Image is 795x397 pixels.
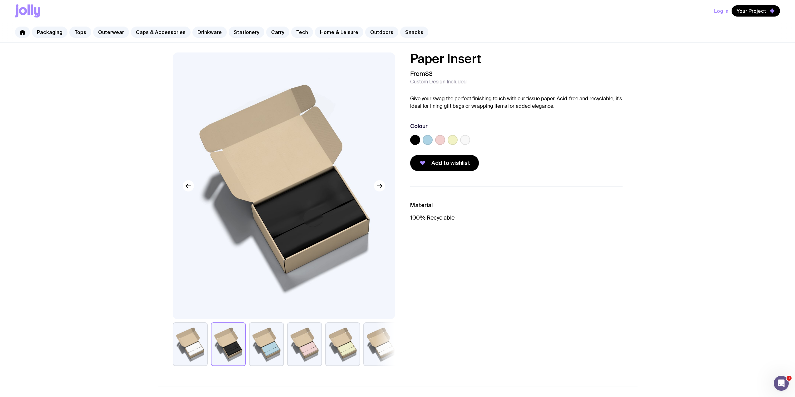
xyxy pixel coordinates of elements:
[737,8,766,14] span: Your Project
[192,27,227,38] a: Drinkware
[93,27,129,38] a: Outerwear
[69,27,91,38] a: Tops
[732,5,780,17] button: Your Project
[410,95,623,110] p: Give your swag the perfect finishing touch with our tissue paper. Acid-free and recyclable, it's ...
[131,27,191,38] a: Caps & Accessories
[774,376,789,391] iframe: Intercom live chat
[714,5,728,17] button: Log In
[32,27,67,38] a: Packaging
[410,155,479,171] button: Add to wishlist
[315,27,363,38] a: Home & Leisure
[410,52,623,65] h1: Paper Insert
[410,122,428,130] h3: Colour
[266,27,289,38] a: Carry
[410,201,623,209] h3: Material
[431,159,470,167] span: Add to wishlist
[400,27,428,38] a: Snacks
[365,27,398,38] a: Outdoors
[410,70,433,77] span: From
[787,376,792,381] span: 1
[291,27,313,38] a: Tech
[410,79,467,85] span: Custom Design Included
[410,214,623,221] p: 100% Recyclable
[425,70,433,78] span: $3
[229,27,264,38] a: Stationery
